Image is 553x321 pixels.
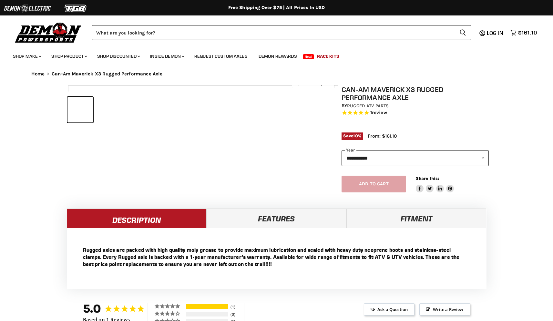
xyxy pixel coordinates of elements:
a: Shop Product [46,50,91,63]
p: Rugged axles are packed with high quality moly grease to provide maximum lubrication and sealed w... [83,246,470,267]
a: Rugged ATV Parts [347,103,389,109]
button: Can-Am Maverick X3 Rugged Performance Axle thumbnail [122,97,148,122]
span: Write a Review [419,303,470,316]
form: Product [92,25,471,40]
div: 1 [229,304,242,310]
button: Can-Am Maverick X3 Rugged Performance Axle thumbnail [205,97,230,122]
a: Home [31,71,45,77]
span: Log in [487,30,503,36]
a: Shop Make [8,50,45,63]
div: Free Shipping Over $75 | All Prices In USD [18,5,535,11]
span: Share this: [416,176,439,181]
a: $161.10 [507,28,540,37]
ul: Main menu [8,47,535,63]
span: Ask a Question [364,303,415,316]
a: Shop Discounted [92,50,144,63]
a: Request Custom Axles [189,50,252,63]
span: 10 [353,133,358,138]
input: Search [92,25,454,40]
a: Demon Rewards [254,50,302,63]
span: Can-Am Maverick X3 Rugged Performance Axle [52,71,162,77]
a: Fitment [346,209,486,228]
span: 1 reviews [370,110,387,116]
nav: Breadcrumbs [18,71,535,77]
button: Can-Am Maverick X3 Rugged Performance Axle thumbnail [177,97,203,122]
img: Demon Electric Logo 2 [3,2,52,15]
div: by [342,102,489,110]
span: New! [303,54,314,59]
img: TGB Logo 2 [52,2,100,15]
button: Search [454,25,471,40]
img: Demon Powersports [13,21,84,44]
aside: Share this: [416,176,454,193]
a: Log in [484,30,507,36]
button: Can-Am Maverick X3 Rugged Performance Axle thumbnail [150,97,175,122]
span: $161.10 [518,30,537,36]
div: 100% [186,304,228,309]
select: year [342,150,489,166]
button: Can-Am Maverick X3 Rugged Performance Axle thumbnail [95,97,120,122]
span: Click to expand [295,81,331,86]
a: Inside Demon [145,50,188,63]
div: 5 ★ [154,303,185,309]
span: review [372,110,387,116]
a: Features [207,209,346,228]
span: Save % [342,132,363,140]
button: Can-Am Maverick X3 Rugged Performance Axle thumbnail [67,97,93,122]
div: 5-Star Ratings [186,304,228,309]
h1: Can-Am Maverick X3 Rugged Performance Axle [342,85,489,102]
span: From: $161.10 [368,133,397,139]
a: Race Kits [312,50,344,63]
a: Description [67,209,207,228]
strong: 5.0 [83,302,101,316]
span: Rated 5.0 out of 5 stars 1 reviews [342,110,489,116]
